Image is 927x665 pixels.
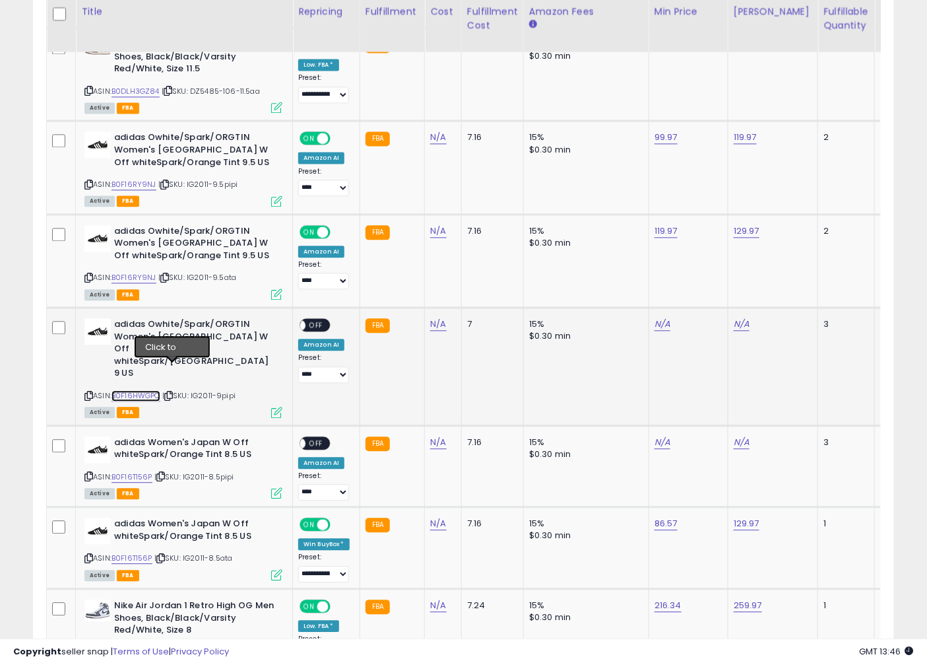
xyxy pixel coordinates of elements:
b: Nike Air Jordan 1 Retro High OG Men Shoes, Black/Black/Varsity Red/White, Size 8 [114,600,274,640]
span: | SKU: IG2011-9.5ata [158,272,236,283]
div: Amazon AI [298,152,344,164]
span: ON [301,601,317,612]
div: Fulfillable Quantity [823,4,869,32]
div: Amazon AI [298,457,344,469]
span: | SKU: IG2011-9pipi [162,390,236,401]
span: OFF [329,519,350,530]
img: 314tRZmLGyL._SL40_.jpg [84,225,111,252]
strong: Copyright [13,645,61,658]
div: 7.16 [467,225,513,237]
a: B0F16T156P [112,472,152,483]
div: $0.30 min [529,237,639,249]
a: B0DLH3GZ84 [112,86,160,97]
span: ON [301,519,317,530]
a: Terms of Use [113,645,169,658]
span: All listings currently available for purchase on Amazon [84,570,115,581]
a: 129.97 [734,225,759,238]
small: Amazon Fees. [529,18,537,30]
div: [PERSON_NAME] [734,4,812,18]
a: B0F16RY9NJ [112,272,156,283]
div: Preset: [298,472,350,501]
div: Low. FBA * [298,620,339,632]
div: $0.30 min [529,448,639,460]
a: N/A [655,436,670,449]
b: adidas Owhite/Spark/ORGTIN Women's [GEOGRAPHIC_DATA] W Off whiteSpark/Orange Tint 9.5 US [114,131,274,172]
a: 129.97 [734,517,759,530]
a: N/A [734,318,750,331]
span: All listings currently available for purchase on Amazon [84,289,115,300]
div: $0.30 min [529,144,639,156]
div: 7.24 [467,600,513,612]
a: Privacy Policy [171,645,229,658]
div: ASIN: [84,518,282,579]
div: ASIN: [84,225,282,298]
a: 259.97 [734,599,762,612]
div: 15% [529,437,639,448]
div: Amazon AI [298,339,344,351]
div: seller snap | | [13,646,229,658]
b: adidas Women's Japan W Off whiteSpark/Orange Tint 8.5 US [114,518,274,545]
a: B0F16T156P [112,553,152,564]
span: ON [301,226,317,237]
div: Cost [430,4,456,18]
div: 15% [529,600,639,612]
span: 2025-10-9 13:46 GMT [860,645,914,658]
div: Preset: [298,73,350,103]
a: 86.57 [655,517,678,530]
span: FBA [117,488,139,499]
div: $0.30 min [529,50,639,62]
div: 15% [529,518,639,530]
span: All listings currently available for purchase on Amazon [84,195,115,207]
div: Title [81,4,287,18]
a: 99.97 [655,131,678,144]
div: Amazon Fees [529,4,643,18]
div: 2 [823,225,864,237]
a: 119.97 [734,131,757,144]
div: 15% [529,131,639,143]
a: N/A [430,599,446,612]
span: | SKU: IG2011-8.5pipi [154,472,234,482]
div: ASIN: [84,437,282,498]
a: 119.97 [655,225,678,238]
div: Low. FBA * [298,59,339,71]
div: 1 [823,518,864,530]
small: FBA [366,518,390,532]
div: 3 [823,437,864,448]
b: adidas Owhite/Spark/ORGTIN Women's [GEOGRAPHIC_DATA] W Off whiteSpark/[GEOGRAPHIC_DATA] 9 US [114,318,274,383]
div: 15% [529,318,639,330]
a: N/A [734,436,750,449]
div: ASIN: [84,318,282,416]
div: 7.16 [467,131,513,143]
div: 1 [823,600,864,612]
div: 7.16 [467,437,513,448]
img: 41LGW3nI4BL._SL40_.jpg [84,600,111,621]
div: Preset: [298,353,350,383]
img: 314tRZmLGyL._SL40_.jpg [84,518,111,544]
div: ASIN: [84,38,282,112]
div: 15% [529,225,639,237]
div: 7.16 [467,518,513,530]
small: FBA [366,318,390,333]
div: $0.30 min [529,330,639,342]
div: $0.30 min [529,530,639,542]
div: 7 [467,318,513,330]
div: Min Price [655,4,722,18]
span: | SKU: IG2011-9.5pipi [158,179,238,190]
a: N/A [430,436,446,449]
div: Preset: [298,167,350,197]
span: FBA [117,570,139,581]
a: B0F16HWGPQ [112,390,160,402]
small: FBA [366,600,390,614]
div: Fulfillment [366,4,419,18]
div: 2 [823,131,864,143]
span: FBA [117,289,139,300]
div: 3 [823,318,864,330]
a: N/A [430,318,446,331]
span: FBA [117,102,139,114]
a: N/A [430,131,446,144]
a: N/A [430,225,446,238]
small: FBA [366,225,390,240]
img: 314tRZmLGyL._SL40_.jpg [84,437,111,463]
div: ASIN: [84,131,282,205]
div: Preset: [298,260,350,290]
